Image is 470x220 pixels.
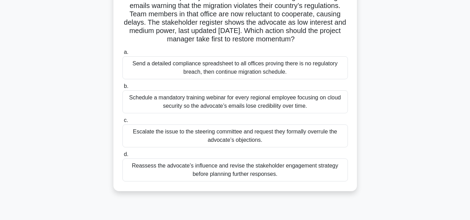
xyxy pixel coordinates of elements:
[124,83,128,89] span: b.
[124,117,128,123] span: c.
[122,56,348,79] div: Send a detailed compliance spreadsheet to all offices proving there is no regulatory breach, then...
[124,151,128,157] span: d.
[122,158,348,181] div: Reassess the advocate’s influence and revise the stakeholder engagement strategy before planning ...
[122,124,348,147] div: Escalate the issue to the steering committee and request they formally overrule the advocate’s ob...
[124,49,128,55] span: a.
[122,90,348,113] div: Schedule a mandatory training webinar for every regional employee focusing on cloud security so t...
